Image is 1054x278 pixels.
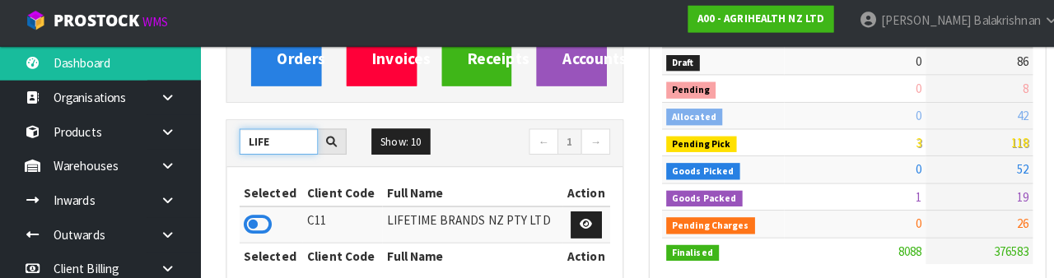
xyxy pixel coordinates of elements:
button: Show: 10 [366,131,423,157]
span: 1 [901,190,907,206]
span: 8 [1006,83,1012,99]
span: Pending [655,85,704,101]
span: 0 [901,57,907,72]
span: 42 [1000,110,1012,126]
td: C11 [298,207,376,243]
th: Client Code [298,181,376,207]
th: Action [553,181,600,207]
span: Pending Pick [655,138,725,155]
span: 0 [901,110,907,126]
span: Goods Packed [655,192,730,208]
span: Pending Charges [655,218,743,234]
span: Goods Picked [655,164,728,181]
span: ProStock [53,14,137,35]
th: Client Code [298,243,376,269]
span: Finalised [655,245,707,262]
strong: A00 - AGRIHEALTH NZ LTD [686,16,811,30]
a: → [571,131,600,157]
input: Search clients [236,131,313,156]
a: A00 - AGRIHEALTH NZ LTD [677,10,820,36]
span: 0 [901,83,907,99]
nav: Page navigation [430,131,600,160]
span: Draft [655,58,688,75]
td: LIFETIME BRANDS NZ PTY LTD [376,207,553,243]
span: 3 [901,137,907,152]
a: 1 [548,131,572,157]
span: 8088 [884,243,907,259]
span: 118 [995,137,1012,152]
span: Balakrishnan [958,16,1024,32]
span: 86 [1000,57,1012,72]
a: ← [520,131,549,157]
img: cube-alt.png [25,14,45,35]
span: 26 [1000,216,1012,232]
th: Action [553,243,600,269]
th: Selected [236,243,298,269]
th: Full Name [376,181,553,207]
span: 0 [901,216,907,232]
span: [PERSON_NAME] [866,16,955,32]
th: Full Name [376,243,553,269]
span: 52 [1000,163,1012,178]
span: 0 [901,163,907,178]
span: Allocated [655,111,711,127]
span: 19 [1000,190,1012,206]
small: WMS [140,18,166,34]
th: Selected [236,181,298,207]
span: 376583 [977,243,1012,259]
